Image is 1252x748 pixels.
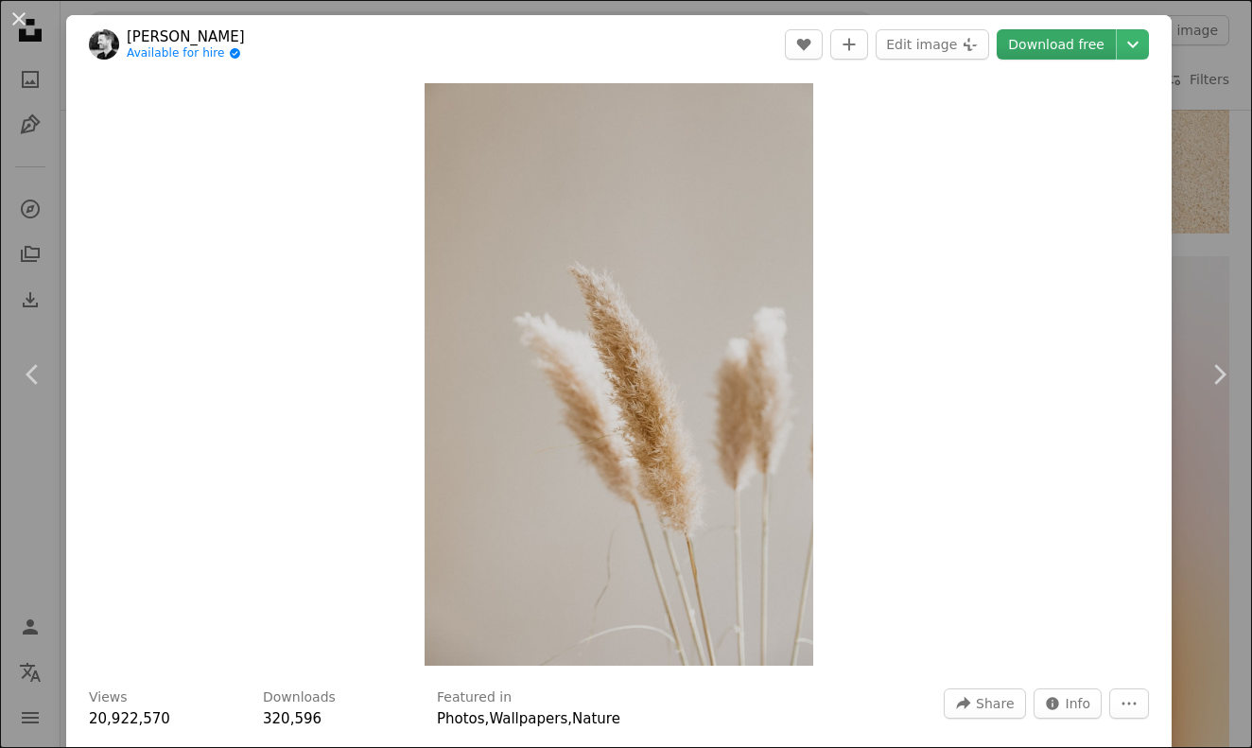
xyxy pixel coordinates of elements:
span: Info [1066,689,1091,718]
button: Add to Collection [830,29,868,60]
span: Share [976,689,1014,718]
button: Like [785,29,823,60]
a: Wallpapers [489,710,567,727]
a: Photos [437,710,485,727]
a: Download free [997,29,1116,60]
a: Nature [572,710,620,727]
img: Go to Patrick Langwallner's profile [89,29,119,60]
button: More Actions [1109,688,1149,719]
span: 20,922,570 [89,710,170,727]
button: Choose download size [1117,29,1149,60]
a: Next [1186,284,1252,465]
h3: Views [89,688,128,707]
h3: Featured in [437,688,512,707]
span: 320,596 [263,710,322,727]
h3: Downloads [263,688,336,707]
img: white cluster petaled flower in close up photography [425,83,813,666]
a: [PERSON_NAME] [127,27,245,46]
span: , [567,710,572,727]
button: Share this image [944,688,1025,719]
a: Available for hire [127,46,245,61]
span: , [485,710,490,727]
button: Stats about this image [1034,688,1103,719]
button: Edit image [876,29,989,60]
button: Zoom in on this image [425,83,813,666]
